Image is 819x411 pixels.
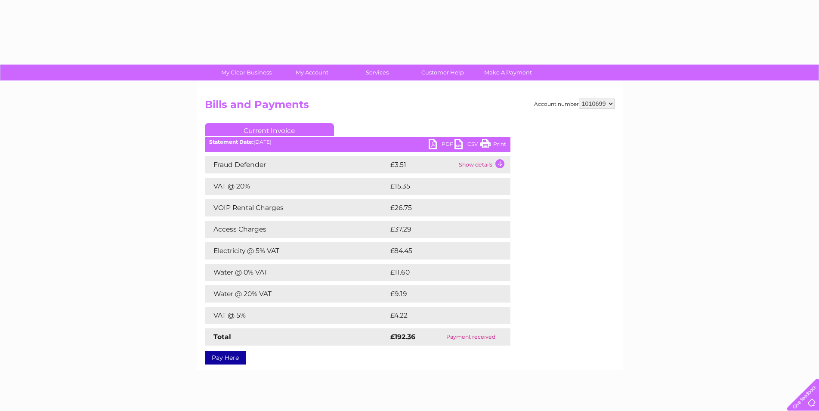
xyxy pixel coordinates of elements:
[209,139,253,145] b: Statement Date:
[534,99,615,109] div: Account number
[390,333,415,341] strong: £192.36
[205,285,388,303] td: Water @ 20% VAT
[388,199,493,216] td: £26.75
[205,139,510,145] div: [DATE]
[388,178,492,195] td: £15.35
[342,65,413,80] a: Services
[205,178,388,195] td: VAT @ 20%
[211,65,282,80] a: My Clear Business
[473,65,544,80] a: Make A Payment
[205,123,334,136] a: Current Invoice
[388,285,490,303] td: £9.19
[388,307,490,324] td: £4.22
[276,65,347,80] a: My Account
[429,139,454,151] a: PDF
[205,199,388,216] td: VOIP Rental Charges
[454,139,480,151] a: CSV
[205,307,388,324] td: VAT @ 5%
[388,264,491,281] td: £11.60
[213,333,231,341] strong: Total
[205,156,388,173] td: Fraud Defender
[407,65,478,80] a: Customer Help
[205,221,388,238] td: Access Charges
[205,351,246,365] a: Pay Here
[205,242,388,260] td: Electricity @ 5% VAT
[480,139,506,151] a: Print
[431,328,510,346] td: Payment received
[388,156,457,173] td: £3.51
[457,156,510,173] td: Show details
[205,99,615,115] h2: Bills and Payments
[205,264,388,281] td: Water @ 0% VAT
[388,242,493,260] td: £84.45
[388,221,493,238] td: £37.29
